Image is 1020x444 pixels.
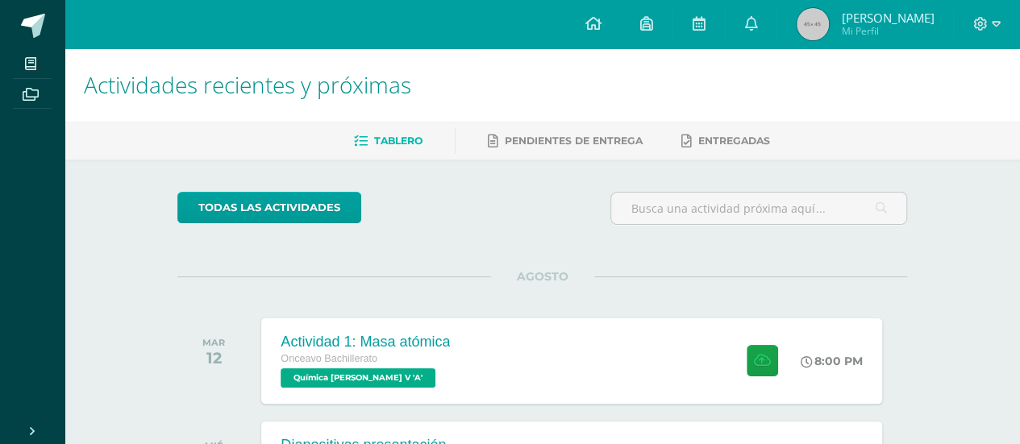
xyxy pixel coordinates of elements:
[177,192,361,223] a: todas las Actividades
[698,135,770,147] span: Entregadas
[374,135,423,147] span: Tablero
[681,128,770,154] a: Entregadas
[801,354,863,368] div: 8:00 PM
[354,128,423,154] a: Tablero
[84,69,411,100] span: Actividades recientes y próximas
[841,24,934,38] span: Mi Perfil
[488,128,643,154] a: Pendientes de entrega
[611,193,906,224] input: Busca una actividad próxima aquí...
[202,337,225,348] div: MAR
[202,348,225,367] div: 12
[797,8,829,40] img: 45x45
[281,334,450,351] div: Actividad 1: Masa atómica
[281,353,377,364] span: Onceavo Bachillerato
[491,269,594,284] span: AGOSTO
[505,135,643,147] span: Pendientes de entrega
[841,10,934,26] span: [PERSON_NAME]
[281,368,435,388] span: Química Bach V 'A'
